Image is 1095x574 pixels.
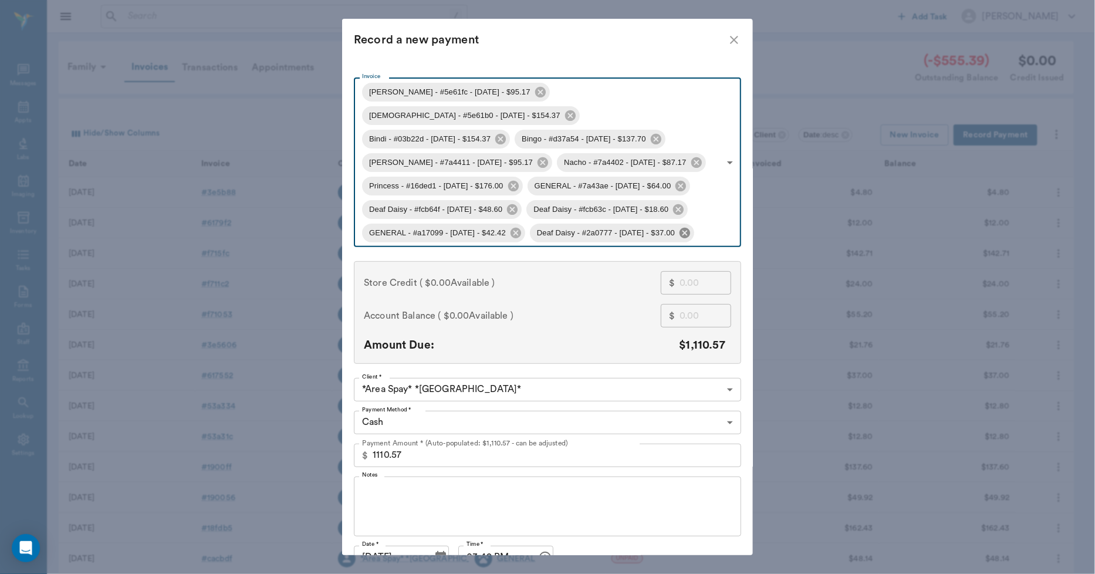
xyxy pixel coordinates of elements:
[362,153,552,172] div: [PERSON_NAME] - #7a4411 - [DATE] - $95.17
[528,179,678,193] span: GENERAL - #7a43ae - [DATE] - $64.00
[425,276,489,290] span: $0.00 Available
[364,276,495,290] span: Store Credit ( )
[354,378,741,401] div: *Area Spay* *[GEOGRAPHIC_DATA]*
[530,224,694,242] div: Deaf Daisy - #2a0777 - [DATE] - $37.00
[354,411,741,434] div: Cash
[515,132,653,146] span: Bingo - #d37a54 - [DATE] - $137.70
[362,224,525,242] div: GENERAL - #a17099 - [DATE] - $42.42
[362,177,523,195] div: Princess - #16ded1 - [DATE] - $176.00
[362,471,378,480] label: Notes
[680,271,731,295] input: 0.00
[362,85,538,99] span: [PERSON_NAME] - #5e61fc - [DATE] - $95.17
[362,132,498,146] span: Bindi - #03b22d - [DATE] - $154.37
[362,130,510,148] div: Bindi - #03b22d - [DATE] - $154.37
[362,109,567,122] span: [DEMOGRAPHIC_DATA] - #5e61b0 - [DATE] - $154.37
[467,541,484,549] label: Time *
[362,438,568,449] p: Payment Amount * (Auto-populated: $1,110.57 - can be adjusted)
[362,541,378,549] label: Date *
[354,31,727,49] div: Record a new payment
[727,33,741,47] button: close
[557,156,694,169] span: Nacho - #7a4402 - [DATE] - $87.17
[362,373,382,381] label: Client *
[354,546,424,569] input: MM/DD/YYYY
[362,72,380,80] label: Invoice
[669,276,675,290] p: $
[362,156,540,169] span: [PERSON_NAME] - #7a4411 - [DATE] - $95.17
[533,546,557,569] button: Choose time, selected time is 3:49 PM
[515,130,665,148] div: Bingo - #d37a54 - [DATE] - $137.70
[526,202,675,216] span: Deaf Daisy - #fcb63c - [DATE] - $18.60
[528,177,691,195] div: GENERAL - #7a43ae - [DATE] - $64.00
[444,309,508,323] span: $0.00 Available
[362,83,550,102] div: [PERSON_NAME] - #5e61fc - [DATE] - $95.17
[362,200,522,219] div: Deaf Daisy - #fcb64f - [DATE] - $48.60
[362,406,411,414] label: Payment Method *
[557,153,706,172] div: Nacho - #7a4402 - [DATE] - $87.17
[362,448,368,462] p: $
[362,226,513,239] span: GENERAL - #a17099 - [DATE] - $42.42
[680,304,731,327] input: 0.00
[458,546,529,569] input: hh:mm aa
[679,337,725,354] p: $1,110.57
[669,309,675,323] p: $
[362,202,509,216] span: Deaf Daisy - #fcb64f - [DATE] - $48.60
[526,200,688,219] div: Deaf Daisy - #fcb63c - [DATE] - $18.60
[530,226,682,239] span: Deaf Daisy - #2a0777 - [DATE] - $37.00
[12,534,40,562] div: Open Intercom Messenger
[364,309,513,323] span: Account Balance ( )
[362,106,580,125] div: [DEMOGRAPHIC_DATA] - #5e61b0 - [DATE] - $154.37
[429,546,452,569] button: Choose date, selected date is Sep 18, 2025
[373,444,741,467] input: 0.00
[364,337,434,354] p: Amount Due:
[362,179,511,193] span: Princess - #16ded1 - [DATE] - $176.00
